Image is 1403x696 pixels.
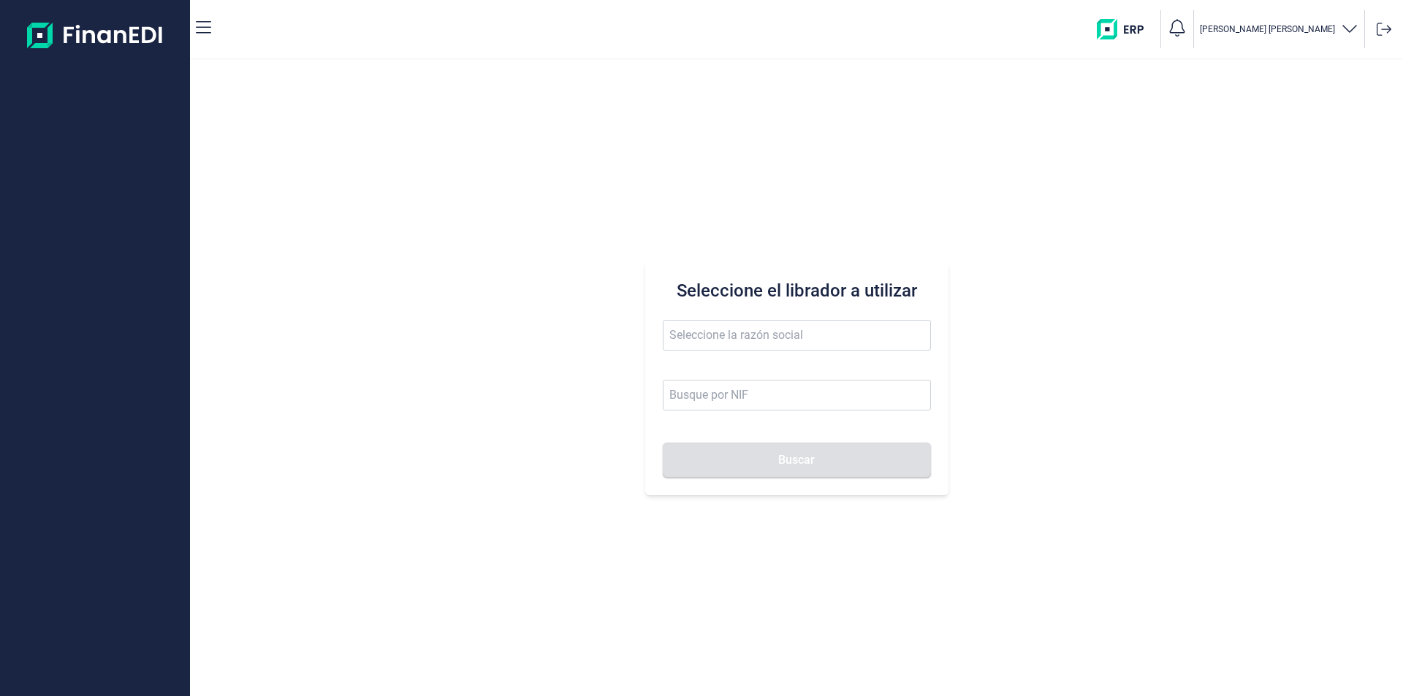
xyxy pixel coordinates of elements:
[27,12,164,58] img: Logo de aplicación
[778,454,815,465] span: Buscar
[663,320,931,351] input: Seleccione la razón social
[1200,19,1358,40] button: [PERSON_NAME] [PERSON_NAME]
[663,279,931,302] h3: Seleccione el librador a utilizar
[1097,19,1155,39] img: erp
[663,380,931,410] input: Busque por NIF
[1200,23,1335,35] p: [PERSON_NAME] [PERSON_NAME]
[663,443,931,478] button: Buscar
